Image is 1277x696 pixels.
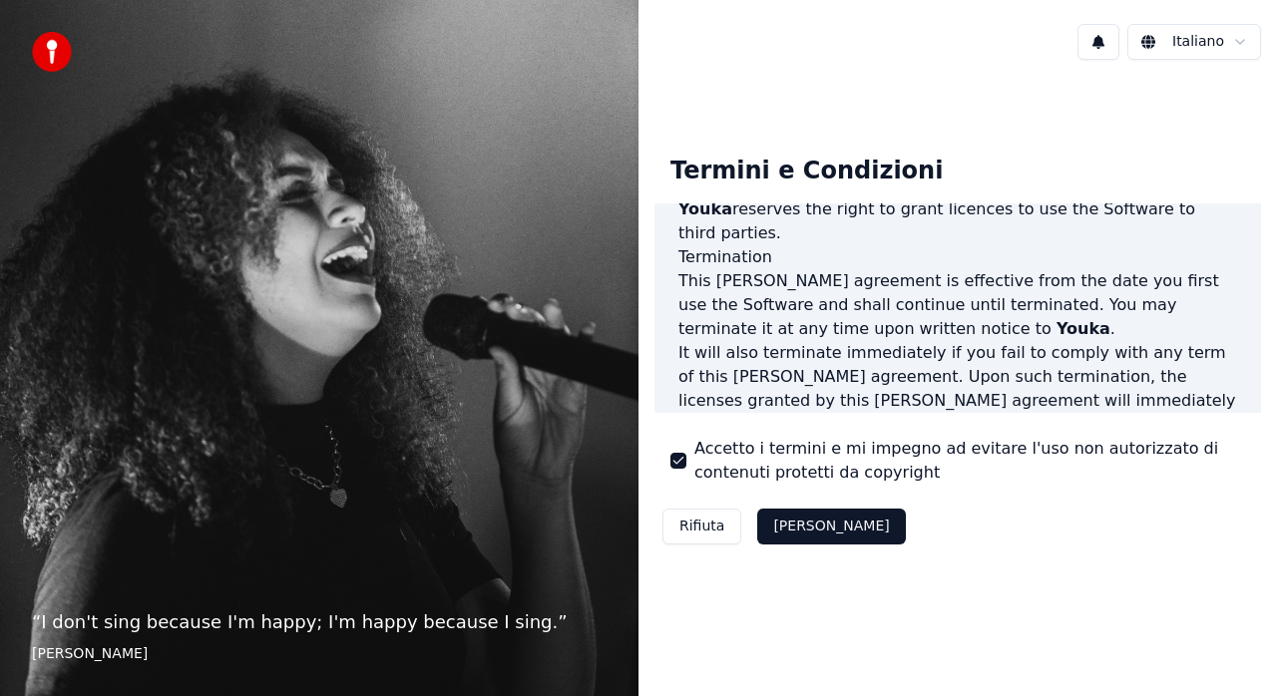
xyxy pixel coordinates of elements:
h3: Termination [678,245,1237,269]
button: [PERSON_NAME] [757,509,905,544]
img: youka [32,32,72,72]
span: Youka [678,199,732,218]
p: It will also terminate immediately if you fail to comply with any term of this [PERSON_NAME] agre... [678,341,1237,485]
footer: [PERSON_NAME] [32,644,607,664]
p: “ I don't sing because I'm happy; I'm happy because I sing. ” [32,608,607,636]
p: reserves the right to grant licences to use the Software to third parties. [678,197,1237,245]
button: Rifiuta [662,509,741,544]
label: Accetto i termini e mi impegno ad evitare l'uso non autorizzato di contenuti protetti da copyright [694,437,1245,485]
div: Termini e Condizioni [654,140,959,203]
span: Youka [1057,319,1110,338]
p: This [PERSON_NAME] agreement is effective from the date you first use the Software and shall cont... [678,269,1237,341]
